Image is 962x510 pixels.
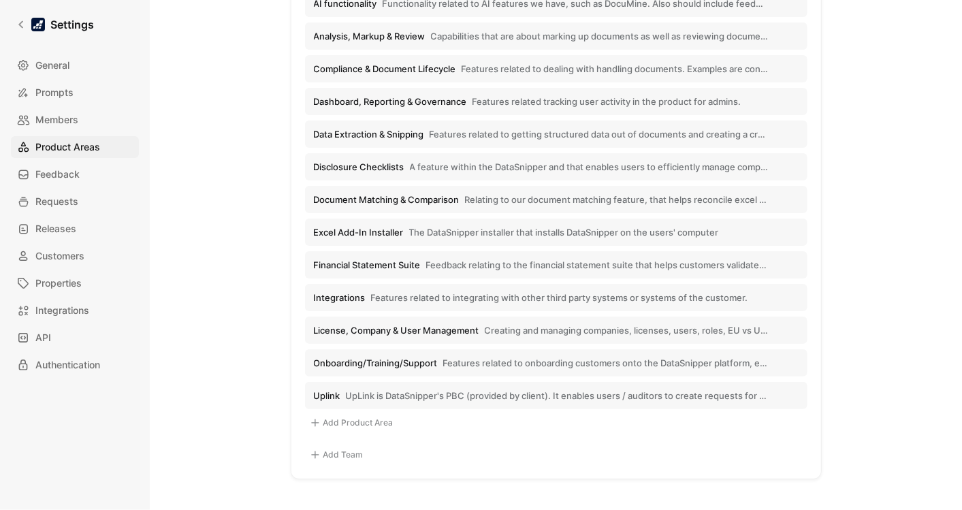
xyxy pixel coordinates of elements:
[314,259,421,271] span: Financial Statement Suite
[314,357,438,369] span: Onboarding/Training/Support
[305,447,368,463] button: Add Team
[305,284,807,311] button: IntegrationsFeatures related to integrating with other third party systems or systems of the cust...
[472,95,741,108] span: Features related tracking user activity in the product for admins.
[314,193,460,206] span: Document Matching & Comparison
[314,389,340,402] span: Uplink
[346,389,769,402] span: UpLink is DataSnipper's PBC (provided by client). It enables users / auditors to create requests ...
[35,248,84,264] span: Customers
[314,63,456,75] span: Compliance & Document Lifecycle
[11,109,139,131] a: Members
[35,302,89,319] span: Integrations
[35,166,80,182] span: Feedback
[410,161,769,173] span: A feature within the DataSnipper and that enables users to efficiently manage compliance against ...
[305,153,807,180] button: Disclosure ChecklistsA feature within the DataSnipper and that enables users to efficiently manag...
[314,291,366,304] span: Integrations
[430,128,769,140] span: Features related to getting structured data out of documents and creating a cross reference betwe...
[11,191,139,212] a: Requests
[314,324,479,336] span: License, Company & User Management
[305,186,807,213] button: Document Matching & ComparisonRelating to our document matching feature, that helps reconcile exc...
[426,259,769,271] span: Feedback relating to the financial statement suite that helps customers validate financial statem...
[462,63,769,75] span: Features related to dealing with handling documents. Examples are controlling document retention,...
[35,330,51,346] span: API
[485,324,769,336] span: Creating and managing companies, licenses, users, roles, EU vs US tenancy, SSO/UMS integrations, ...
[314,226,404,238] span: Excel Add-In Installer
[50,16,94,33] h1: Settings
[314,95,467,108] span: Dashboard, Reporting & Governance
[11,218,139,240] a: Releases
[35,112,78,128] span: Members
[305,349,807,377] button: Onboarding/Training/SupportFeatures related to onboarding customers onto the DataSnipper platform...
[11,11,99,38] a: Settings
[305,251,807,278] button: Financial Statement SuiteFeedback relating to the financial statement suite that helps customers ...
[305,22,807,50] button: Analysis, Markup & ReviewCapabilities that are about marking up documents as well as reviewing do...
[11,54,139,76] a: General
[35,275,82,291] span: Properties
[409,226,719,238] span: The DataSnipper installer that installs DataSnipper on the users' computer
[305,88,807,115] button: Dashboard, Reporting & GovernanceFeatures related tracking user activity in the product for admins.
[11,163,139,185] a: Feedback
[11,272,139,294] a: Properties
[305,382,807,409] button: UplinkUpLink is DataSnipper's PBC (provided by client). It enables users / auditors to create req...
[35,139,100,155] span: Product Areas
[35,57,69,74] span: General
[11,136,139,158] a: Product Areas
[314,128,424,140] span: Data Extraction & Snipping
[371,291,748,304] span: Features related to integrating with other third party systems or systems of the customer.
[305,55,807,82] button: Compliance & Document LifecycleFeatures related to dealing with handling documents. Examples are ...
[314,161,404,173] span: Disclosure Checklists
[35,221,76,237] span: Releases
[11,82,139,103] a: Prompts
[305,415,398,431] button: Add Product Area
[431,30,769,42] span: Capabilities that are about marking up documents as well as reviewing documents directly in DataS...
[305,219,807,246] button: Excel Add-In InstallerThe DataSnipper installer that installs DataSnipper on the users' computer
[11,354,139,376] a: Authentication
[443,357,769,369] span: Features related to onboarding customers onto the DataSnipper platform, ensuring they understand ...
[305,121,807,148] button: Data Extraction & SnippingFeatures related to getting structured data out of documents and creati...
[11,245,139,267] a: Customers
[11,300,139,321] a: Integrations
[305,317,807,344] button: License, Company & User ManagementCreating and managing companies, licenses, users, roles, EU vs ...
[35,357,100,373] span: Authentication
[314,30,426,42] span: Analysis, Markup & Review
[11,327,139,349] a: API
[35,84,74,101] span: Prompts
[35,193,78,210] span: Requests
[465,193,769,206] span: Relating to our document matching feature, that helps reconcile excel data with data in documents...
